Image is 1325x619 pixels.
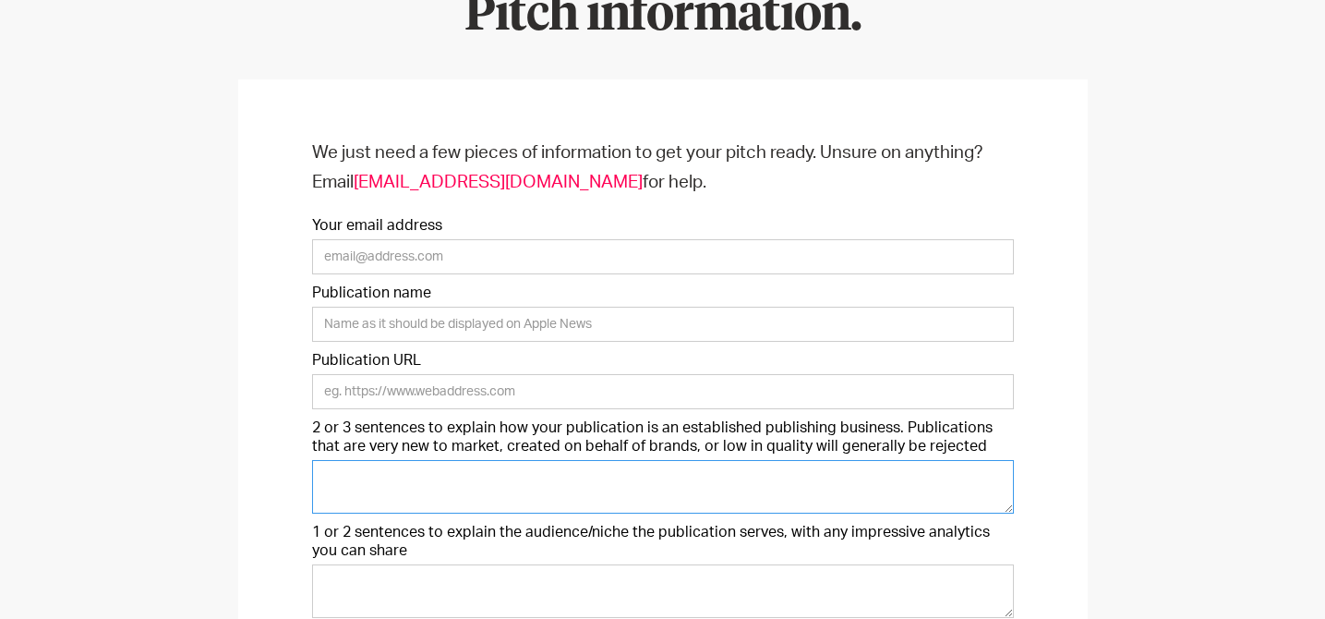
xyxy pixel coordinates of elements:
[354,174,643,191] a: [EMAIL_ADDRESS][DOMAIN_NAME]
[312,307,1014,342] input: Name as it should be displayed on Apple News
[312,284,1014,302] label: Publication name
[312,139,1014,198] p: We just need a few pieces of information to get your pitch ready. Unsure on anything? Email for h...
[312,419,1014,455] label: 2 or 3 sentences to explain how your publication is an established publishing business. Publicati...
[312,523,1014,560] label: 1 or 2 sentences to explain the audience/niche the publication serves, with any impressive analyt...
[312,351,1014,370] label: Publication URL
[312,216,1014,235] label: Your email address
[312,239,1014,274] input: email@address.com
[312,374,1014,409] input: eg. https://www.webaddress.com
